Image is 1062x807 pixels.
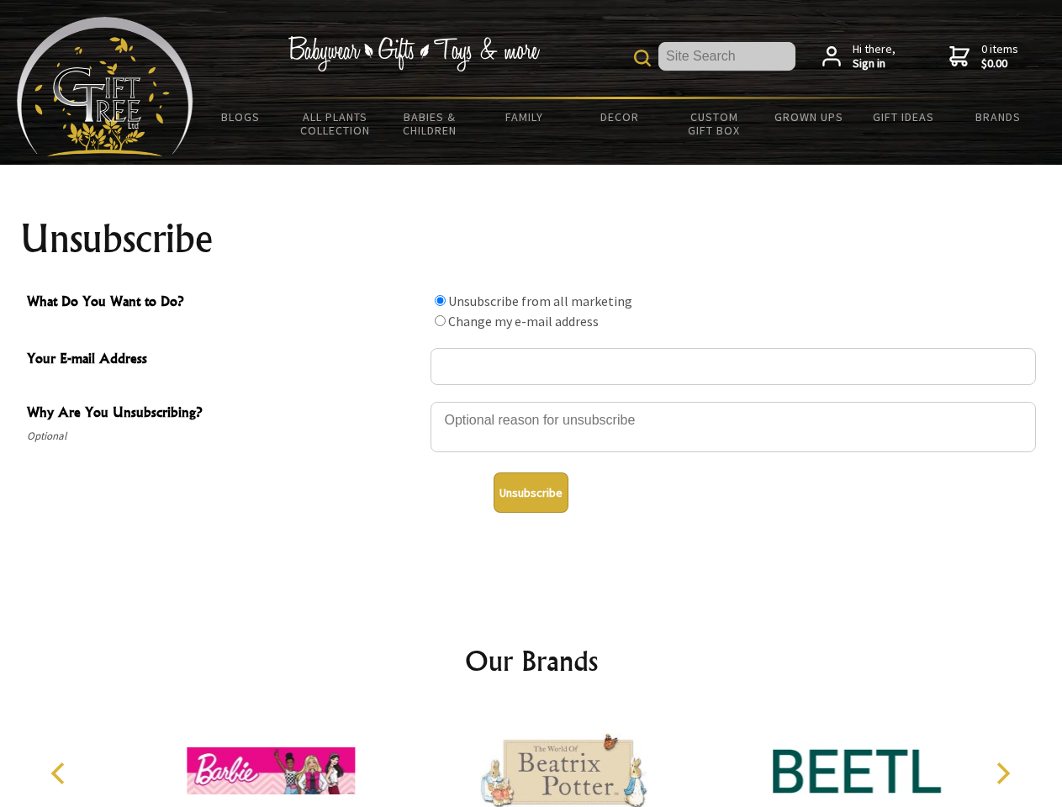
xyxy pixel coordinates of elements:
a: Decor [572,99,667,134]
a: 0 items$0.00 [949,42,1018,71]
strong: Sign in [853,56,896,71]
button: Next [984,755,1021,792]
a: Custom Gift Box [667,99,762,148]
span: What Do You Want to Do? [27,291,422,315]
a: BLOGS [193,99,288,134]
h2: Our Brands [34,641,1029,681]
span: Your E-mail Address [27,348,422,372]
button: Previous [42,755,79,792]
a: Gift Ideas [856,99,951,134]
textarea: Why Are You Unsubscribing? [431,402,1036,452]
a: Family [478,99,573,134]
span: 0 items [981,41,1018,71]
a: Babies & Children [383,99,478,148]
label: Change my e-mail address [448,313,599,330]
h1: Unsubscribe [20,219,1043,259]
a: All Plants Collection [288,99,383,148]
a: Brands [951,99,1046,134]
a: Hi there,Sign in [822,42,896,71]
a: Grown Ups [761,99,856,134]
span: Hi there, [853,42,896,71]
input: What Do You Want to Do? [435,315,446,326]
img: product search [634,50,651,66]
input: What Do You Want to Do? [435,295,446,306]
strong: $0.00 [981,56,1018,71]
input: Site Search [658,42,795,71]
input: Your E-mail Address [431,348,1036,385]
span: Optional [27,426,422,446]
img: Babyware - Gifts - Toys and more... [17,17,193,156]
img: Babywear - Gifts - Toys & more [288,36,540,71]
button: Unsubscribe [494,472,568,513]
label: Unsubscribe from all marketing [448,293,632,309]
span: Why Are You Unsubscribing? [27,402,422,426]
